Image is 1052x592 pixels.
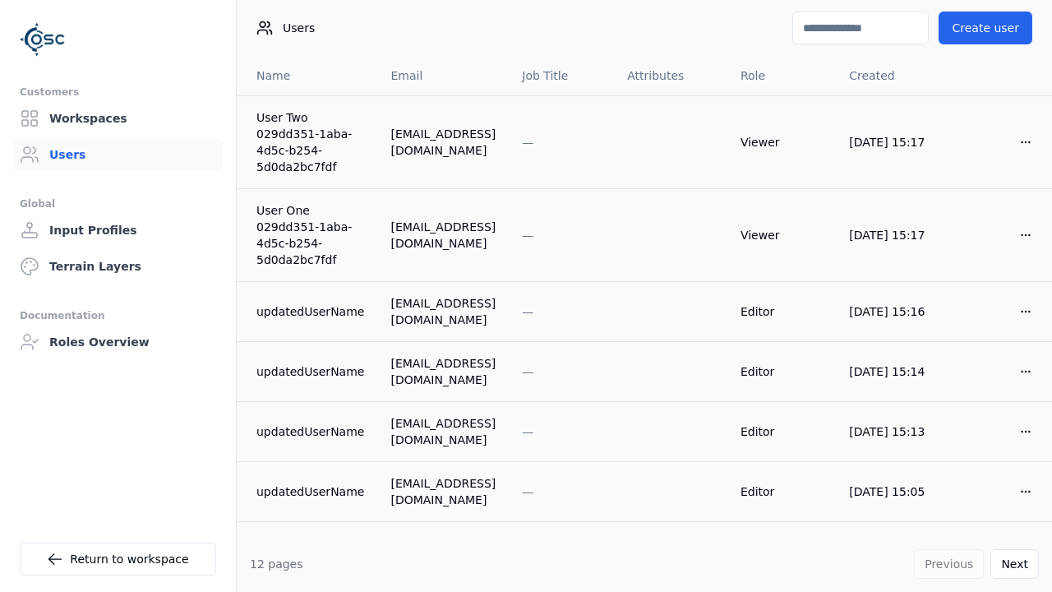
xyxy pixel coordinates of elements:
img: Logo [20,16,66,62]
span: — [522,485,533,498]
th: Created [836,56,946,95]
span: — [522,305,533,318]
th: Name [237,56,377,95]
span: 12 pages [250,557,303,571]
div: [DATE] 15:14 [849,363,933,380]
span: — [522,425,533,438]
span: — [522,136,533,149]
div: Editor [741,483,823,500]
a: User Two 029dd351-1aba-4d5c-b254-5d0da2bc7fdf [256,109,364,175]
button: Create user [939,12,1032,44]
div: [DATE] 15:17 [849,134,933,150]
div: [DATE] 15:16 [849,303,933,320]
div: [DATE] 15:05 [849,483,933,500]
div: [EMAIL_ADDRESS][DOMAIN_NAME] [390,355,496,388]
div: Editor [741,363,823,380]
div: [EMAIL_ADDRESS][DOMAIN_NAME] [390,415,496,448]
a: updatedUserName [256,303,364,320]
a: Return to workspace [20,543,216,576]
span: — [522,229,533,242]
span: — [522,365,533,378]
a: User One 029dd351-1aba-4d5c-b254-5d0da2bc7fdf [256,202,364,268]
div: Editor [741,423,823,440]
a: Workspaces [13,102,223,135]
div: [DATE] 15:13 [849,423,933,440]
span: Users [283,20,315,36]
div: Editor [741,303,823,320]
div: Global [20,194,216,214]
div: Viewer [741,227,823,243]
div: [EMAIL_ADDRESS][DOMAIN_NAME] [390,475,496,508]
div: [EMAIL_ADDRESS][DOMAIN_NAME] [390,126,496,159]
div: Viewer [741,134,823,150]
div: Documentation [20,306,216,326]
a: updatedUserName [256,423,364,440]
a: Input Profiles [13,214,223,247]
a: Users [13,138,223,171]
a: Roles Overview [13,326,223,358]
th: Email [377,56,509,95]
a: updatedUserName [256,363,364,380]
div: [EMAIL_ADDRESS][DOMAIN_NAME] [390,219,496,252]
div: [DATE] 15:17 [849,227,933,243]
div: Customers [20,82,216,102]
a: Terrain Layers [13,250,223,283]
div: [EMAIL_ADDRESS][DOMAIN_NAME] [390,295,496,328]
button: Next [990,549,1039,579]
th: Job Title [509,56,614,95]
th: Role [727,56,836,95]
a: updatedUserName [256,483,364,500]
th: Attributes [614,56,727,95]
